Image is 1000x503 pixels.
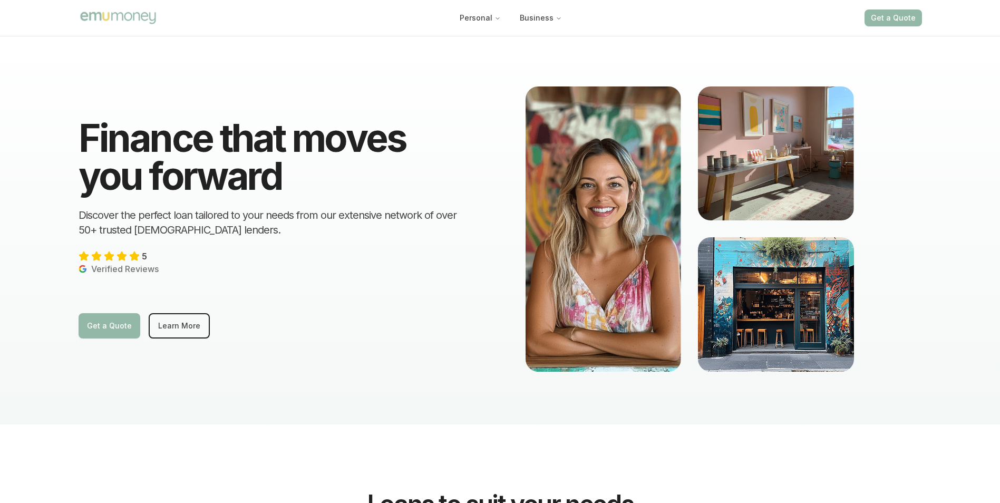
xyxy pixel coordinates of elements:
[451,8,509,27] button: Personal
[79,265,87,273] img: Verified
[149,313,210,338] a: Learn More
[79,10,158,25] img: Emu Money
[142,250,147,263] span: 5
[698,86,854,220] img: Boutique home wares store
[865,9,922,26] button: Get a Quote
[79,208,475,237] h2: Discover the perfect loan tailored to your needs from our extensive network of over 50+ trusted [...
[698,237,854,371] img: Cafe in Byron Bay
[79,313,140,338] a: Get a Quote
[511,8,570,27] button: Business
[526,86,682,372] img: Blonde girl running a business
[79,119,475,195] h1: Finance that moves you forward
[79,263,159,275] p: Verified Reviews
